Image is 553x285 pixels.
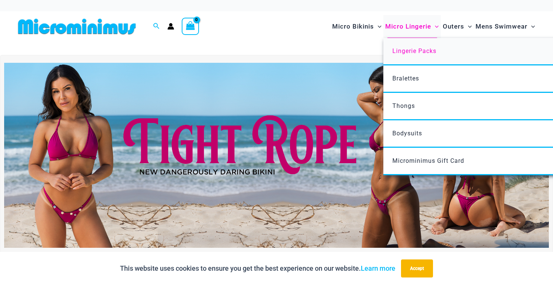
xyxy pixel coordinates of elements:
a: Micro LingerieMenu ToggleMenu Toggle [383,15,441,38]
a: Micro BikinisMenu ToggleMenu Toggle [330,15,383,38]
nav: Site Navigation [329,14,538,39]
span: Thongs [392,102,415,109]
button: Accept [401,259,433,277]
span: Microminimus Gift Card [392,157,464,164]
a: Learn more [361,264,395,272]
a: Account icon link [167,23,174,30]
span: Mens Swimwear [476,17,527,36]
a: OutersMenu ToggleMenu Toggle [441,15,474,38]
span: Outers [443,17,464,36]
a: Mens SwimwearMenu ToggleMenu Toggle [474,15,537,38]
span: Menu Toggle [527,17,535,36]
span: Micro Bikinis [332,17,374,36]
span: Bodysuits [392,130,422,137]
span: Menu Toggle [431,17,439,36]
span: Micro Lingerie [385,17,431,36]
a: View Shopping Cart, empty [182,18,199,35]
span: Lingerie Packs [392,47,436,55]
span: Menu Toggle [374,17,381,36]
span: Menu Toggle [464,17,472,36]
a: Search icon link [153,22,160,31]
img: MM SHOP LOGO FLAT [15,18,139,35]
p: This website uses cookies to ensure you get the best experience on our website. [120,263,395,274]
img: Tight Rope Pink Bikini [4,63,549,248]
span: Bralettes [392,75,419,82]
